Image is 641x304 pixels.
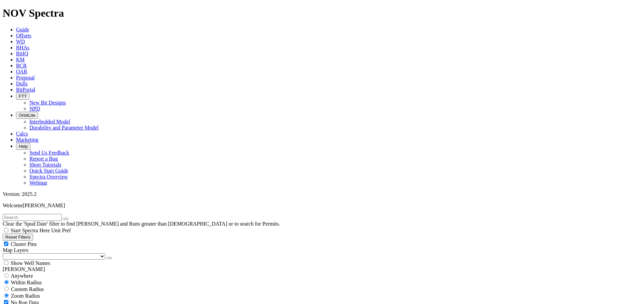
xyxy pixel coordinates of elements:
a: Interbedded Model [29,119,70,124]
span: FTT [19,94,27,99]
span: Zoom Radius [11,293,40,299]
span: Start Spectra Here [11,228,50,233]
div: [PERSON_NAME] [3,266,638,272]
a: New Bit Designs [29,100,66,105]
input: Search [3,214,62,221]
a: Webinar [29,180,47,186]
a: BHAs [16,45,29,50]
a: BCR [16,63,27,68]
a: Offsets [16,33,31,38]
span: OrbitLite [19,113,35,118]
p: Welcome [3,203,638,209]
a: Marketing [16,137,38,142]
a: Guide [16,27,29,32]
span: Within Radius [11,280,42,285]
button: OrbitLite [16,112,38,119]
a: Short Tutorials [29,162,61,168]
a: Send Us Feedback [29,150,69,156]
a: KM [16,57,25,62]
input: Start Spectra Here [4,228,8,232]
h1: NOV Spectra [3,7,638,19]
span: Unit Pref [51,228,71,233]
a: NPD [29,106,40,111]
button: Help [16,143,30,150]
a: Calcs [16,131,28,136]
div: Version: 2025.2 [3,191,638,197]
a: Dulls [16,81,28,86]
a: Quick Start Guide [29,168,68,174]
a: OAR [16,69,27,74]
a: Report a Bug [29,156,58,162]
span: Custom Radius [11,286,44,292]
span: Show Well Names [11,260,50,266]
span: [PERSON_NAME] [23,203,65,208]
a: Spectra Overview [29,174,68,180]
a: BitPortal [16,87,35,92]
span: Map Layers [3,247,28,253]
span: Help [19,144,28,149]
span: Anywhere [11,273,33,279]
span: Cluster Pins [11,241,37,247]
a: BitIQ [16,51,28,56]
span: Clear the 'Spud Date' filter to find [PERSON_NAME] and Runs greater than [DEMOGRAPHIC_DATA] or to... [3,221,280,227]
a: Proposal [16,75,35,80]
button: Reset Filters [3,234,33,241]
button: FTT [16,93,29,100]
a: Durability and Parameter Model [29,125,99,130]
a: WD [16,39,25,44]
